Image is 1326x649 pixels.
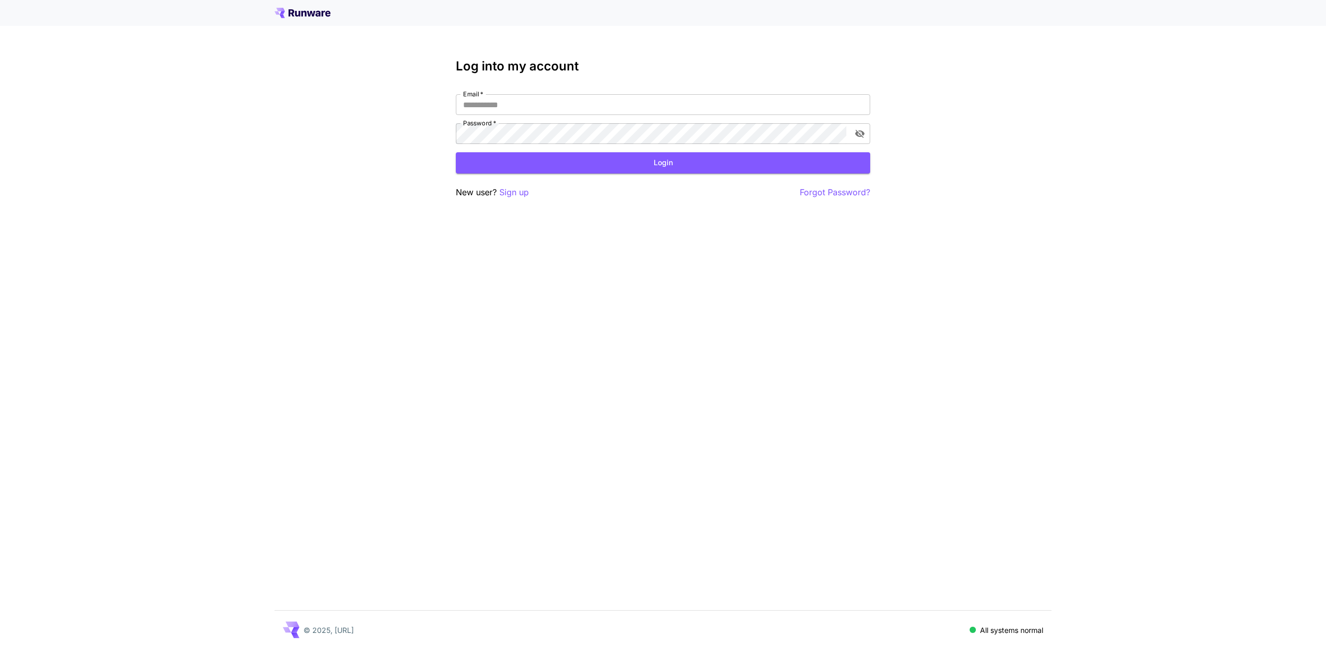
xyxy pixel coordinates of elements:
[304,625,354,636] p: © 2025, [URL]
[463,90,483,98] label: Email
[800,186,870,199] button: Forgot Password?
[851,124,869,143] button: toggle password visibility
[463,119,496,127] label: Password
[456,59,870,74] h3: Log into my account
[499,186,529,199] button: Sign up
[456,152,870,174] button: Login
[456,186,529,199] p: New user?
[980,625,1043,636] p: All systems normal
